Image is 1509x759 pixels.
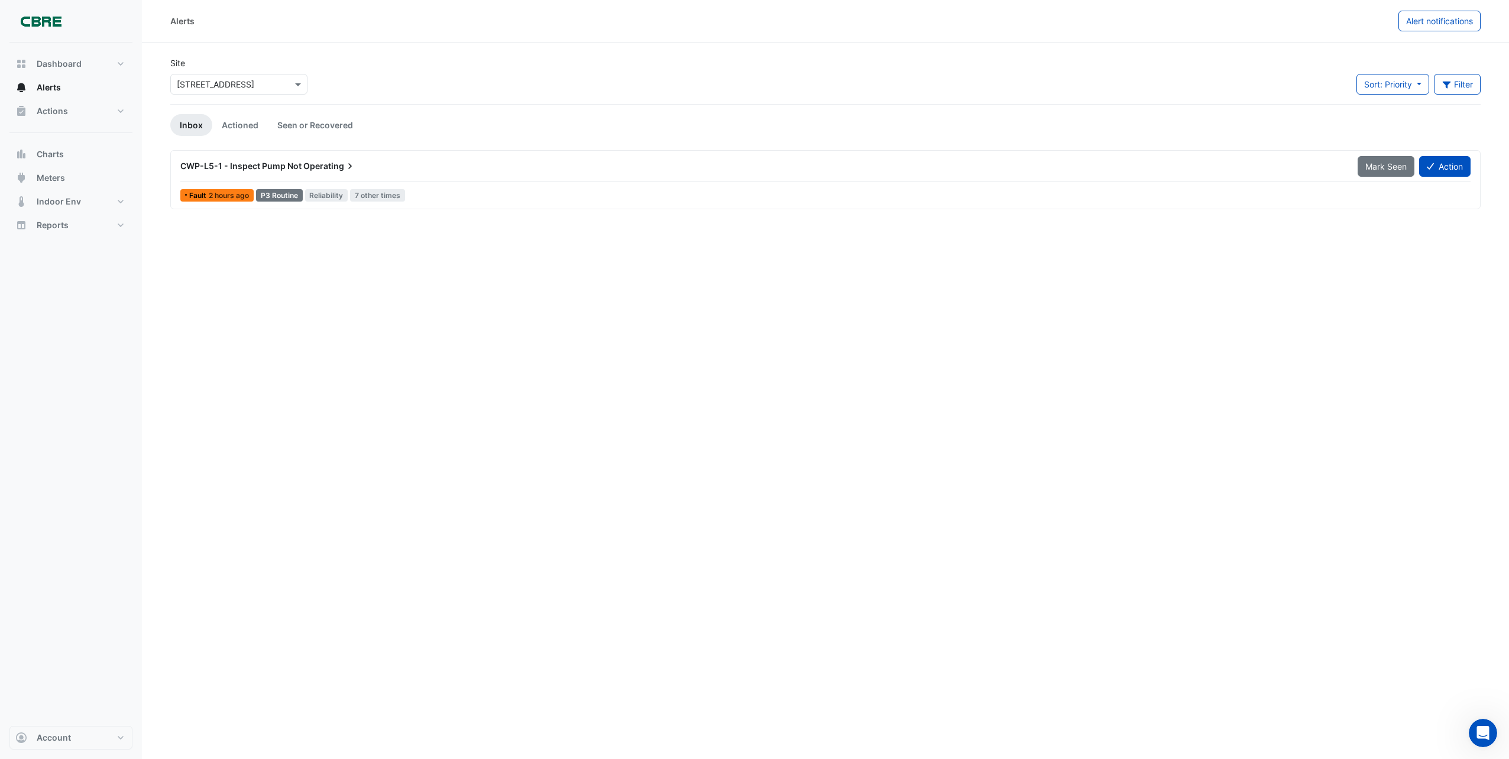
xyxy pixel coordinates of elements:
[37,148,64,160] span: Charts
[1398,11,1481,31] button: Alert notifications
[9,190,132,213] button: Indoor Env
[1406,16,1473,26] span: Alert notifications
[37,105,68,117] span: Actions
[15,105,27,117] app-icon: Actions
[170,57,185,69] label: Site
[303,160,356,172] span: Operating
[9,142,132,166] button: Charts
[37,82,61,93] span: Alerts
[15,82,27,93] app-icon: Alerts
[37,58,82,70] span: Dashboard
[37,732,71,744] span: Account
[170,114,212,136] a: Inbox
[14,9,67,33] img: Company Logo
[1365,161,1407,171] span: Mark Seen
[1419,156,1471,177] button: Action
[189,192,209,199] span: Fault
[15,196,27,207] app-icon: Indoor Env
[1356,74,1429,95] button: Sort: Priority
[1358,156,1414,177] button: Mark Seen
[15,219,27,231] app-icon: Reports
[9,76,132,99] button: Alerts
[37,219,69,231] span: Reports
[180,161,302,171] span: CWP-L5-1 - Inspect Pump Not
[9,726,132,750] button: Account
[9,166,132,190] button: Meters
[9,99,132,123] button: Actions
[305,189,348,202] span: Reliability
[209,191,249,200] span: Thu 18-Sep-2025 11:47 AEST
[1364,79,1412,89] span: Sort: Priority
[1469,719,1497,747] iframe: Intercom live chat
[170,15,195,27] div: Alerts
[37,196,81,207] span: Indoor Env
[15,172,27,184] app-icon: Meters
[15,58,27,70] app-icon: Dashboard
[1434,74,1481,95] button: Filter
[15,148,27,160] app-icon: Charts
[268,114,362,136] a: Seen or Recovered
[256,189,303,202] div: P3 Routine
[9,52,132,76] button: Dashboard
[350,189,405,202] span: 7 other times
[37,172,65,184] span: Meters
[212,114,268,136] a: Actioned
[9,213,132,237] button: Reports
